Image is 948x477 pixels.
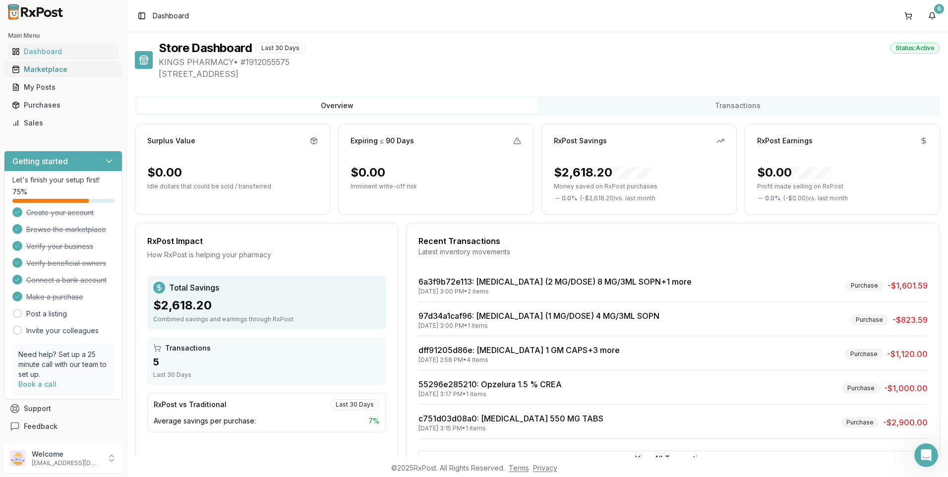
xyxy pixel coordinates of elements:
[153,371,380,379] div: Last 30 Days
[12,118,115,128] div: Sales
[4,44,122,60] button: Dashboard
[8,32,118,40] h2: Main Menu
[153,355,380,369] div: 5
[533,464,557,472] a: Privacy
[562,194,577,202] span: 0.0 %
[418,390,562,398] div: [DATE] 3:17 PM • 1 items
[509,464,529,472] a: Terms
[418,414,603,423] a: c751d03d08a0: [MEDICAL_DATA] 550 MG TABS
[888,280,928,292] span: -$1,601.59
[914,443,938,467] iframe: Intercom live chat
[26,225,106,235] span: Browse the marketplace
[26,258,106,268] span: Verify beneficial owners
[418,288,692,296] div: [DATE] 3:00 PM • 2 items
[351,165,385,180] div: $0.00
[12,64,115,74] div: Marketplace
[26,309,67,319] a: Post a listing
[418,379,562,389] a: 55296e285210: Opzelura 1.5 % CREA
[159,40,252,56] h1: Store Dashboard
[850,314,889,325] div: Purchase
[418,311,659,321] a: 97d34a1caf96: [MEDICAL_DATA] (1 MG/DOSE) 4 MG/3ML SOPN
[24,421,58,431] span: Feedback
[554,165,652,180] div: $2,618.20
[757,165,831,180] div: $0.00
[147,250,386,260] div: How RxPost is helping your pharmacy
[154,416,256,426] span: Average savings per purchase:
[8,43,118,60] a: Dashboard
[10,450,26,466] img: User avatar
[26,326,99,336] a: Invite your colleagues
[783,194,848,202] span: ( - $0.00 ) vs. last month
[351,136,414,146] div: Expiring ≤ 90 Days
[147,136,195,146] div: Surplus Value
[256,43,305,54] div: Last 30 Days
[26,241,93,251] span: Verify your business
[165,343,211,353] span: Transactions
[890,43,940,54] div: Status: Active
[153,315,380,323] div: Combined savings and earnings through RxPost
[147,182,318,190] p: Idle dollars that could be sold / transferred
[32,449,101,459] p: Welcome
[418,322,659,330] div: [DATE] 3:00 PM • 1 items
[12,175,114,185] p: Let's finish your setup first!
[887,348,928,360] span: -$1,120.00
[4,61,122,77] button: Marketplace
[554,182,724,190] p: Money saved on RxPost purchases
[4,79,122,95] button: My Posts
[4,97,122,113] button: Purchases
[351,182,521,190] p: Imminent write-off risk
[537,98,938,114] button: Transactions
[137,98,537,114] button: Overview
[8,96,118,114] a: Purchases
[934,4,944,14] div: 6
[26,292,83,302] span: Make a purchase
[757,182,928,190] p: Profit made selling on RxPost
[169,282,219,294] span: Total Savings
[841,417,879,428] div: Purchase
[4,417,122,435] button: Feedback
[26,275,107,285] span: Connect a bank account
[159,68,940,80] span: [STREET_ADDRESS]
[153,298,380,313] div: $2,618.20
[845,349,883,359] div: Purchase
[580,194,655,202] span: ( - $2,618.20 ) vs. last month
[12,47,115,57] div: Dashboard
[32,459,101,467] p: [EMAIL_ADDRESS][DOMAIN_NAME]
[8,114,118,132] a: Sales
[554,136,607,146] div: RxPost Savings
[8,78,118,96] a: My Posts
[765,194,780,202] span: 0.0 %
[154,400,227,410] div: RxPost vs Traditional
[418,277,692,287] a: 6a3f9b72e113: [MEDICAL_DATA] (2 MG/DOSE) 8 MG/3ML SOPN+1 more
[418,345,620,355] a: dff91205d86e: [MEDICAL_DATA] 1 GM CAPS+3 more
[4,115,122,131] button: Sales
[12,82,115,92] div: My Posts
[418,356,620,364] div: [DATE] 2:58 PM • 4 items
[845,280,884,291] div: Purchase
[153,11,189,21] nav: breadcrumb
[8,60,118,78] a: Marketplace
[147,235,386,247] div: RxPost Impact
[924,8,940,24] button: 6
[26,208,94,218] span: Create your account
[418,235,928,247] div: Recent Transactions
[159,56,940,68] span: KINGS PHARMACY • # 1912055575
[418,451,928,467] button: View All Transactions
[4,400,122,417] button: Support
[883,417,928,428] span: -$2,900.00
[418,424,603,432] div: [DATE] 3:15 PM • 1 items
[4,4,67,20] img: RxPost Logo
[892,314,928,326] span: -$823.59
[147,165,182,180] div: $0.00
[18,380,57,388] a: Book a call
[12,187,27,197] span: 75 %
[18,350,108,379] p: Need help? Set up a 25 minute call with our team to set up.
[12,155,68,167] h3: Getting started
[12,100,115,110] div: Purchases
[884,382,928,394] span: -$1,000.00
[418,247,928,257] div: Latest inventory movements
[330,399,379,410] div: Last 30 Days
[757,136,813,146] div: RxPost Earnings
[153,11,189,21] span: Dashboard
[842,383,880,394] div: Purchase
